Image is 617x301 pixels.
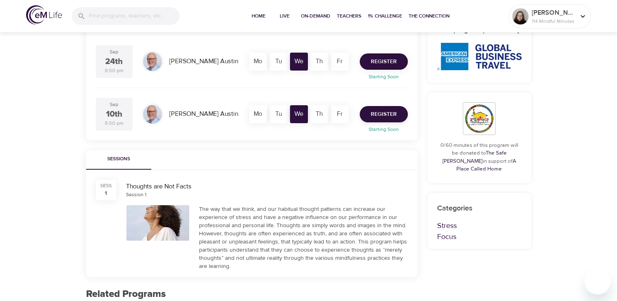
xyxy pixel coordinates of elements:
div: 1 [105,189,107,197]
span: Home [249,12,268,20]
div: Mo [249,105,267,123]
span: Register [371,57,397,67]
button: Register [360,53,408,70]
div: Fr [331,105,349,123]
button: Register [360,106,408,122]
p: Categories [437,203,522,214]
div: We [290,105,308,123]
div: Thoughts are Not Facts [126,182,408,191]
div: Sep [110,49,118,55]
div: SESS [100,182,112,189]
p: Starting Soon [355,126,413,133]
div: Sep [110,101,118,108]
span: 1% Challenge [368,12,402,20]
div: Session 1 [126,191,146,198]
div: The way that we think, and our habitual thought patterns can increase our experience of stress an... [199,205,408,270]
span: The Connection [409,12,449,20]
a: The Safe [PERSON_NAME] [442,150,507,164]
div: 5:00 pm [105,120,124,127]
div: 24th [105,56,123,68]
div: Mo [249,53,267,71]
span: On-Demand [301,12,330,20]
p: 0/60 minutes of this program will be donated to in support of [437,142,522,173]
div: Tu [270,105,287,123]
div: We [290,53,308,71]
span: Register [371,109,397,120]
span: Teachers [337,12,361,20]
span: Sessions [91,155,146,164]
p: Starting Soon [355,73,413,80]
p: Stress [437,220,522,231]
div: [PERSON_NAME] Austin [166,53,241,69]
p: [PERSON_NAME] [532,8,575,18]
div: Th [310,53,328,71]
input: Find programs, teachers, etc... [89,7,179,25]
p: Focus [437,231,522,242]
p: 114 Mindful Minutes [532,18,575,25]
div: [PERSON_NAME] Austin [166,106,241,122]
iframe: Button to launch messaging window [584,268,610,294]
div: Th [310,105,328,123]
img: Remy Sharp [512,8,529,24]
div: 8:00 pm [105,67,124,74]
div: 10th [106,108,122,120]
img: AmEx%20GBT%20logo.png [437,43,522,70]
div: Tu [270,53,287,71]
span: Live [275,12,294,20]
div: Fr [331,53,349,71]
img: logo [26,5,62,24]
